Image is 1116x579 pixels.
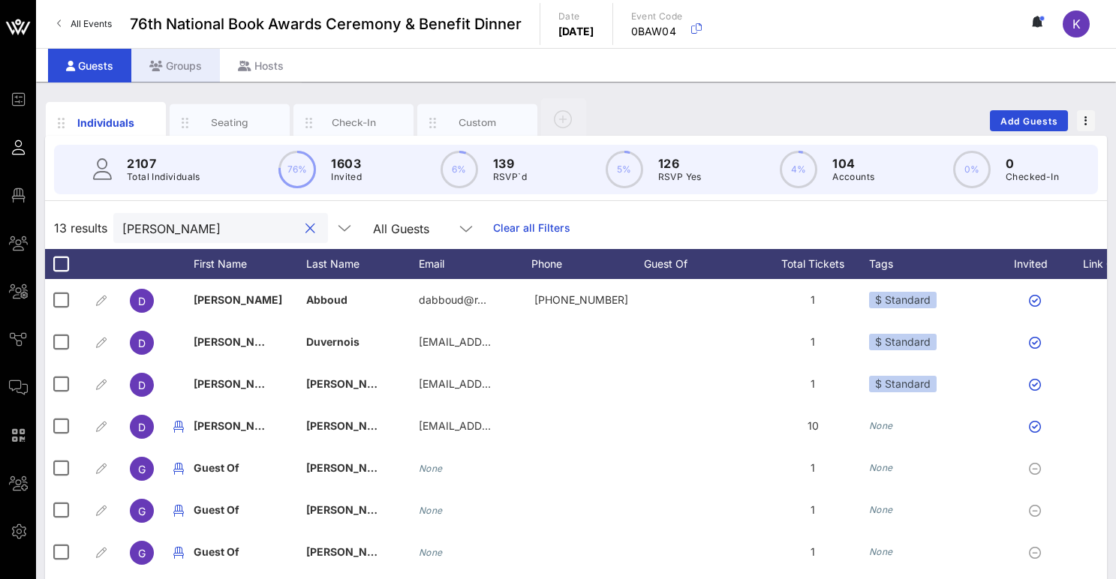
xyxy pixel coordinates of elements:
div: $ Standard [869,292,937,308]
div: Invited [997,249,1079,279]
span: [PERSON_NAME] [194,293,282,306]
div: Phone [531,249,644,279]
i: None [419,463,443,474]
p: Accounts [832,169,874,184]
div: 1 [757,447,869,489]
div: All Guests [373,222,429,235]
span: [PERSON_NAME] [306,503,395,516]
div: Individuals [73,115,140,130]
div: Email [419,249,531,279]
span: [PERSON_NAME] [194,419,282,432]
button: Add Guests [990,110,1068,131]
span: G [138,505,146,517]
span: Duvernois [306,335,359,348]
span: [EMAIL_ADDRESS][DOMAIN_NAME] [419,377,600,390]
div: All Guests [364,213,484,243]
span: Guest Of [194,545,239,558]
span: 76th National Book Awards Ceremony & Benefit Dinner [130,13,522,35]
div: Seating [197,115,263,130]
div: Guests [48,49,131,82]
div: 10 [757,405,869,447]
button: clear icon [305,221,315,236]
span: [PERSON_NAME] [194,335,282,348]
span: G [138,463,146,475]
span: Guest Of [194,461,239,474]
span: [PERSON_NAME] [306,545,395,558]
i: None [869,420,893,431]
p: 0BAW04 [631,24,683,39]
i: None [869,546,893,557]
span: G [138,547,146,559]
p: 104 [832,154,874,172]
a: All Events [48,12,121,36]
i: None [419,505,443,516]
p: 126 [658,154,702,172]
div: Groups [131,49,220,82]
div: Tags [869,249,997,279]
span: D [138,421,146,433]
span: Abboud [306,293,347,306]
div: 1 [757,363,869,405]
span: [PERSON_NAME] [306,377,395,390]
span: [PERSON_NAME] [306,461,395,474]
p: RSVP`d [493,169,527,184]
p: Event Code [631,9,683,24]
span: Add Guests [1000,115,1059,127]
i: None [869,504,893,515]
p: Checked-In [1006,169,1059,184]
p: dabboud@r… [419,279,486,321]
div: 1 [757,489,869,531]
span: D [138,295,146,307]
span: D [138,337,146,349]
p: 1603 [331,154,362,172]
a: Clear all Filters [493,220,570,236]
div: $ Standard [869,334,937,350]
span: D [138,379,146,391]
span: 13 results [54,219,107,237]
span: K [1072,16,1081,31]
p: Total Individuals [127,169,200,184]
span: Guest Of [194,503,239,516]
div: First Name [194,249,306,279]
span: [PERSON_NAME] [194,377,282,390]
span: [PERSON_NAME] [306,419,395,432]
p: [DATE] [558,24,594,39]
p: 139 [493,154,527,172]
span: All Events [71,18,112,29]
i: None [419,547,443,558]
p: Invited [331,169,362,184]
span: +16307812470 [534,293,628,306]
div: K [1063,10,1090,37]
span: [EMAIL_ADDRESS][DOMAIN_NAME] [419,335,600,348]
p: 2107 [127,154,200,172]
div: Custom [444,115,511,130]
div: Last Name [306,249,419,279]
p: Date [558,9,594,24]
div: Check-In [320,115,387,130]
div: Total Tickets [757,249,869,279]
div: Guest Of [644,249,757,279]
div: 1 [757,531,869,573]
p: 0 [1006,154,1059,172]
span: [EMAIL_ADDRESS][DOMAIN_NAME] [419,419,600,432]
div: $ Standard [869,376,937,392]
div: 1 [757,279,869,321]
i: None [869,462,893,473]
div: Hosts [220,49,302,82]
p: RSVP Yes [658,169,702,184]
div: 1 [757,321,869,363]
